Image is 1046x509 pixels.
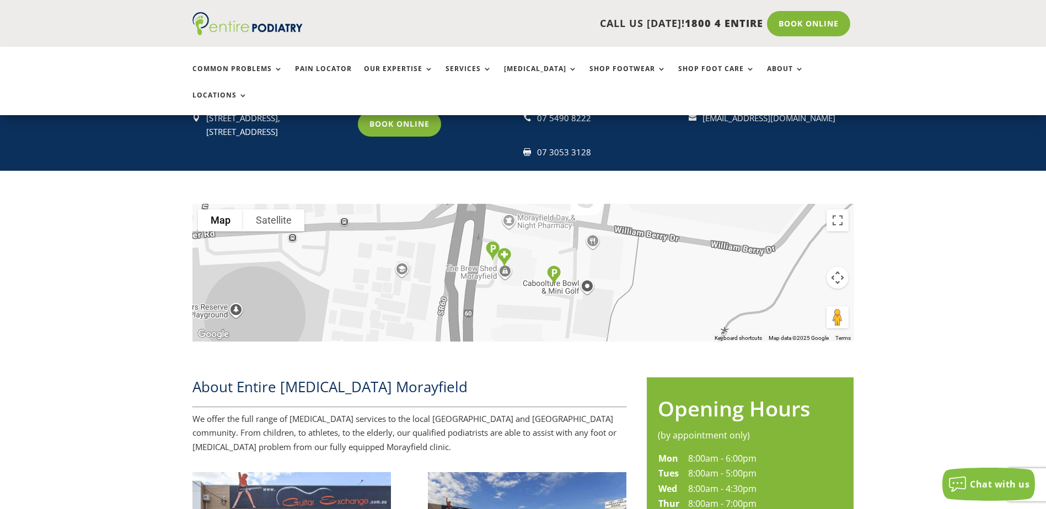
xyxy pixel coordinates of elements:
[658,467,679,479] strong: Tues
[835,335,851,341] a: Terms
[523,114,531,122] span: 
[658,452,678,464] strong: Mon
[589,65,666,89] a: Shop Footwear
[358,111,441,137] a: Book Online
[658,483,677,495] strong: Wed
[688,466,831,481] td: 8:00am - 5:00pm
[970,478,1029,490] span: Chat with us
[767,11,850,36] a: Book Online
[827,306,849,328] button: Drag Pegman onto the map to open Street View
[827,267,849,289] button: Map camera controls
[198,209,243,231] button: Show street map
[685,17,763,30] span: 1800 4 ENTIRE
[678,65,755,89] a: Shop Foot Care
[715,334,762,342] button: Keyboard shortcuts
[688,451,831,467] td: 8:00am - 6:00pm
[192,12,303,35] img: logo (1)
[295,65,352,89] a: Pain Locator
[446,65,492,89] a: Services
[537,145,679,160] div: 07 3053 3128
[206,111,348,139] p: [STREET_ADDRESS], [STREET_ADDRESS]
[192,91,248,115] a: Locations
[827,209,849,231] button: Toggle fullscreen view
[769,335,829,341] span: Map data ©2025 Google
[192,377,627,402] h2: About Entire [MEDICAL_DATA] Morayfield
[658,429,843,443] div: (by appointment only)
[942,468,1035,501] button: Chat with us
[481,237,504,265] div: Parking
[493,243,516,272] div: Clinic
[345,17,763,31] p: CALL US [DATE]!
[192,65,283,89] a: Common Problems
[543,261,565,289] div: Parking - Back of Building
[688,481,831,497] td: 8:00am - 4:30pm
[195,327,232,342] img: Google
[767,65,804,89] a: About
[192,26,303,37] a: Entire Podiatry
[192,412,627,454] p: We offer the full range of [MEDICAL_DATA] services to the local [GEOGRAPHIC_DATA] and [GEOGRAPHIC...
[537,111,679,126] div: 07 5490 8222
[658,394,843,429] h2: Opening Hours
[523,148,531,156] span: 
[243,209,304,231] button: Show satellite imagery
[689,114,696,122] span: 
[504,65,577,89] a: [MEDICAL_DATA]
[702,112,835,123] a: [EMAIL_ADDRESS][DOMAIN_NAME]
[195,327,232,342] a: Open this area in Google Maps (opens a new window)
[364,65,433,89] a: Our Expertise
[192,114,200,122] span: 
